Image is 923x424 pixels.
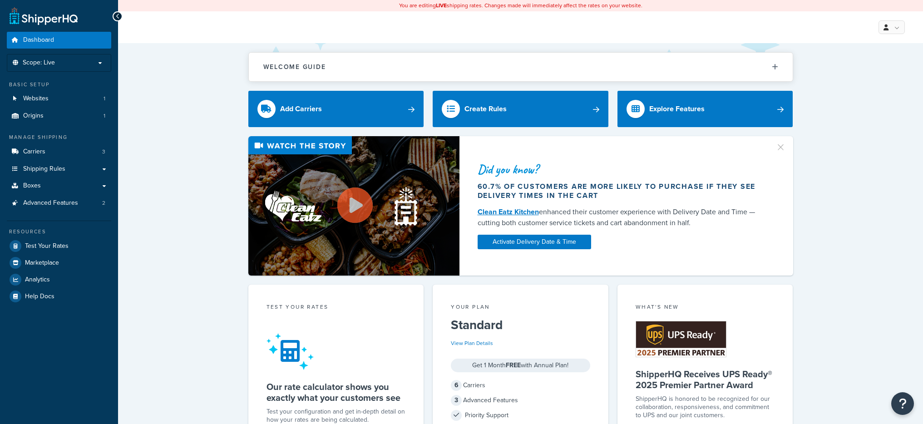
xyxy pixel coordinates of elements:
[478,207,539,217] a: Clean Eatz Kitchen
[451,359,590,372] div: Get 1 Month with Annual Plan!
[451,409,590,422] div: Priority Support
[451,303,590,313] div: Your Plan
[451,339,493,347] a: View Plan Details
[617,91,793,127] a: Explore Features
[23,148,45,156] span: Carriers
[267,303,406,313] div: Test your rates
[478,235,591,249] a: Activate Delivery Date & Time
[7,81,111,89] div: Basic Setup
[23,199,78,207] span: Advanced Features
[7,161,111,177] a: Shipping Rules
[464,103,507,115] div: Create Rules
[7,32,111,49] a: Dashboard
[23,182,41,190] span: Boxes
[636,395,775,419] p: ShipperHQ is honored to be recognized for our collaboration, responsiveness, and commitment to UP...
[249,53,793,81] button: Welcome Guide
[451,394,590,407] div: Advanced Features
[7,228,111,236] div: Resources
[7,255,111,271] a: Marketplace
[23,59,55,67] span: Scope: Live
[25,242,69,250] span: Test Your Rates
[23,95,49,103] span: Websites
[636,303,775,313] div: What's New
[891,392,914,415] button: Open Resource Center
[7,177,111,194] a: Boxes
[25,259,59,267] span: Marketplace
[25,276,50,284] span: Analytics
[451,380,462,391] span: 6
[506,360,521,370] strong: FREE
[478,207,765,228] div: enhanced their customer experience with Delivery Date and Time — cutting both customer service ti...
[7,143,111,160] a: Carriers3
[433,91,608,127] a: Create Rules
[7,90,111,107] a: Websites1
[263,64,326,70] h2: Welcome Guide
[248,136,459,276] img: Video thumbnail
[267,408,406,424] div: Test your configuration and get in-depth detail on how your rates are being calculated.
[23,165,65,173] span: Shipping Rules
[478,163,765,176] div: Did you know?
[7,195,111,212] a: Advanced Features2
[7,271,111,288] a: Analytics
[7,108,111,124] a: Origins1
[7,90,111,107] li: Websites
[248,91,424,127] a: Add Carriers
[25,293,54,301] span: Help Docs
[636,369,775,390] h5: ShipperHQ Receives UPS Ready® 2025 Premier Partner Award
[7,288,111,305] a: Help Docs
[451,318,590,332] h5: Standard
[7,108,111,124] li: Origins
[280,103,322,115] div: Add Carriers
[104,112,105,120] span: 1
[102,148,105,156] span: 3
[23,36,54,44] span: Dashboard
[649,103,705,115] div: Explore Features
[7,238,111,254] a: Test Your Rates
[104,95,105,103] span: 1
[478,182,765,200] div: 60.7% of customers are more likely to purchase if they see delivery times in the cart
[7,195,111,212] li: Advanced Features
[451,379,590,392] div: Carriers
[267,381,406,403] h5: Our rate calculator shows you exactly what your customers see
[7,133,111,141] div: Manage Shipping
[7,143,111,160] li: Carriers
[23,112,44,120] span: Origins
[451,395,462,406] span: 3
[436,1,447,10] b: LIVE
[102,199,105,207] span: 2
